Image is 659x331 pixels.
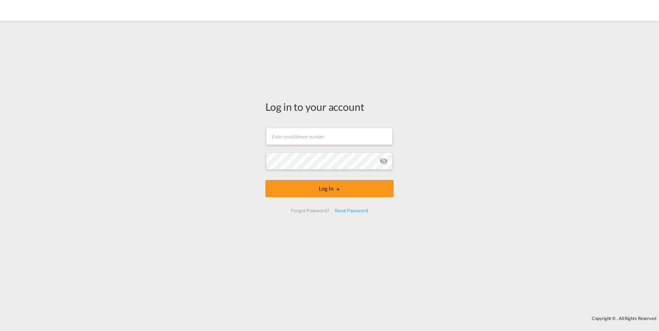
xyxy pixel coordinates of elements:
input: Enter email/phone number [266,128,393,145]
md-icon: icon-eye-off [379,157,388,165]
div: Log in to your account [265,99,394,114]
div: Forgot Password? [288,204,332,217]
button: LOGIN [265,180,394,197]
div: Reset Password [332,204,371,217]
